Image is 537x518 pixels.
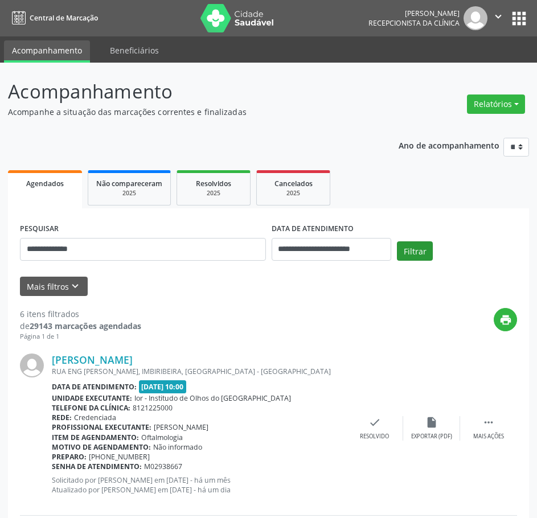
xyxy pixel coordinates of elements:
[52,403,130,413] b: Telefone da clínica:
[8,106,373,118] p: Acompanhe a situação das marcações correntes e finalizadas
[411,433,452,441] div: Exportar (PDF)
[482,416,495,429] i: 
[494,308,517,331] button: print
[96,179,162,188] span: Não compareceram
[141,433,183,442] span: Oftalmologia
[154,422,208,432] span: [PERSON_NAME]
[467,94,525,114] button: Relatórios
[69,280,81,293] i: keyboard_arrow_down
[20,332,141,342] div: Página 1 de 1
[20,320,141,332] div: de
[30,13,98,23] span: Central de Marcação
[20,277,88,297] button: Mais filtroskeyboard_arrow_down
[102,40,167,60] a: Beneficiários
[52,442,151,452] b: Motivo de agendamento:
[144,462,182,471] span: M02938667
[196,179,231,188] span: Resolvidos
[52,413,72,422] b: Rede:
[487,6,509,30] button: 
[52,353,133,366] a: [PERSON_NAME]
[185,189,242,198] div: 2025
[52,452,87,462] b: Preparo:
[52,393,132,403] b: Unidade executante:
[4,40,90,63] a: Acompanhamento
[20,308,141,320] div: 6 itens filtrados
[52,422,151,432] b: Profissional executante:
[499,314,512,326] i: print
[153,442,202,452] span: Não informado
[26,179,64,188] span: Agendados
[272,220,354,238] label: DATA DE ATENDIMENTO
[139,380,187,393] span: [DATE] 10:00
[464,6,487,30] img: img
[52,382,137,392] b: Data de atendimento:
[492,10,505,23] i: 
[74,413,116,422] span: Credenciada
[8,77,373,106] p: Acompanhamento
[368,9,460,18] div: [PERSON_NAME]
[52,462,142,471] b: Senha de atendimento:
[368,416,381,429] i: check
[30,320,141,331] strong: 29143 marcações agendadas
[96,189,162,198] div: 2025
[52,367,346,376] div: RUA ENG [PERSON_NAME], IMBIRIBEIRA, [GEOGRAPHIC_DATA] - [GEOGRAPHIC_DATA]
[399,138,499,152] p: Ano de acompanhamento
[20,353,44,377] img: img
[265,189,322,198] div: 2025
[133,403,173,413] span: 8121225000
[89,452,150,462] span: [PHONE_NUMBER]
[20,220,59,238] label: PESQUISAR
[368,18,460,28] span: Recepcionista da clínica
[473,433,504,441] div: Mais ações
[509,9,529,28] button: apps
[397,241,433,261] button: Filtrar
[134,393,291,403] span: Ior - Institudo de Olhos do [GEOGRAPHIC_DATA]
[360,433,389,441] div: Resolvido
[52,433,139,442] b: Item de agendamento:
[52,475,346,495] p: Solicitado por [PERSON_NAME] em [DATE] - há um mês Atualizado por [PERSON_NAME] em [DATE] - há um...
[274,179,313,188] span: Cancelados
[8,9,98,27] a: Central de Marcação
[425,416,438,429] i: insert_drive_file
